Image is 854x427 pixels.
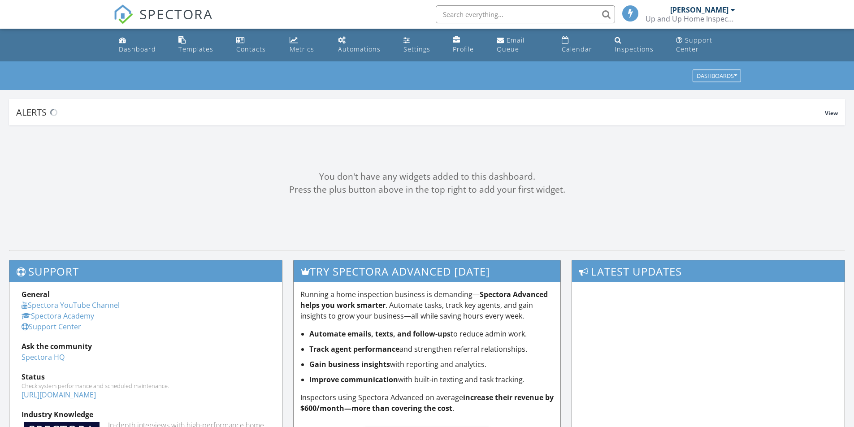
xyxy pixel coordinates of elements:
[115,32,168,58] a: Dashboard
[611,32,665,58] a: Inspections
[22,382,270,389] div: Check system performance and scheduled maintenance.
[672,32,739,58] a: Support Center
[338,45,381,53] div: Automations
[825,109,838,117] span: View
[309,344,554,354] li: and strengthen referral relationships.
[22,289,50,299] strong: General
[22,409,270,420] div: Industry Knowledge
[562,45,592,53] div: Calendar
[309,359,390,369] strong: Gain business insights
[676,36,712,53] div: Support Center
[400,32,442,58] a: Settings
[693,70,741,82] button: Dashboards
[294,260,561,282] h3: Try spectora advanced [DATE]
[233,32,279,58] a: Contacts
[453,45,474,53] div: Profile
[300,289,554,321] p: Running a home inspection business is demanding— . Automate tasks, track key agents, and gain ins...
[22,371,270,382] div: Status
[670,5,728,14] div: [PERSON_NAME]
[119,45,156,53] div: Dashboard
[309,374,554,385] li: with built-in texting and task tracking.
[497,36,525,53] div: Email Queue
[9,260,282,282] h3: Support
[615,45,654,53] div: Inspections
[300,392,554,414] p: Inspectors using Spectora Advanced on average .
[113,12,213,31] a: SPECTORA
[493,32,551,58] a: Email Queue
[309,329,451,339] strong: Automate emails, texts, and follow-ups
[309,344,399,354] strong: Track agent performance
[22,300,120,310] a: Spectora YouTube Channel
[309,359,554,370] li: with reporting and analytics.
[22,390,96,400] a: [URL][DOMAIN_NAME]
[309,375,398,384] strong: Improve communication
[139,4,213,23] span: SPECTORA
[175,32,225,58] a: Templates
[9,170,845,183] div: You don't have any widgets added to this dashboard.
[236,45,266,53] div: Contacts
[113,4,133,24] img: The Best Home Inspection Software - Spectora
[22,311,94,321] a: Spectora Academy
[300,289,548,310] strong: Spectora Advanced helps you work smarter
[286,32,327,58] a: Metrics
[16,106,825,118] div: Alerts
[436,5,615,23] input: Search everything...
[22,322,81,332] a: Support Center
[646,14,735,23] div: Up and Up Home Inspections
[300,392,554,413] strong: increase their revenue by $600/month—more than covering the cost
[178,45,213,53] div: Templates
[449,32,486,58] a: Company Profile
[558,32,604,58] a: Calendar
[697,73,737,79] div: Dashboards
[9,183,845,196] div: Press the plus button above in the top right to add your first widget.
[403,45,430,53] div: Settings
[290,45,314,53] div: Metrics
[334,32,393,58] a: Automations (Basic)
[572,260,845,282] h3: Latest Updates
[309,328,554,339] li: to reduce admin work.
[22,352,65,362] a: Spectora HQ
[22,341,270,352] div: Ask the community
